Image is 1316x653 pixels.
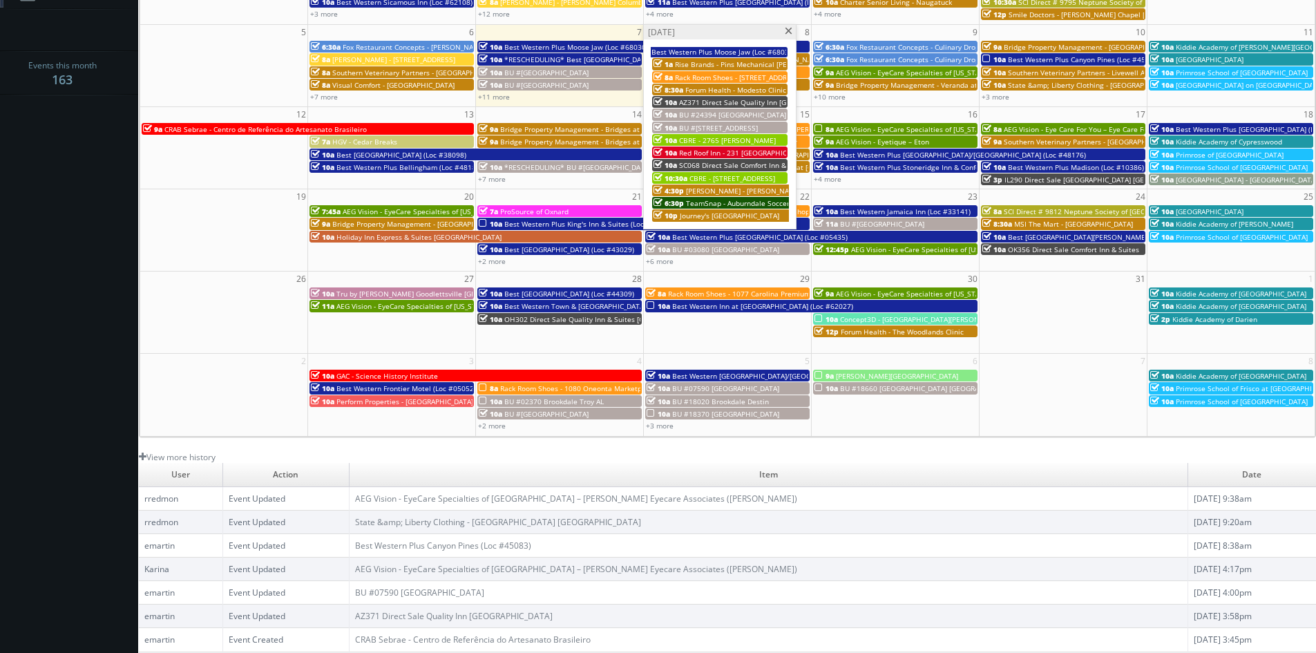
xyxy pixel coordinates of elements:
a: Best Western Plus Canyon Pines (Loc #45083) [355,540,531,551]
span: OH302 Direct Sale Quality Inn & Suites [GEOGRAPHIC_DATA] - [GEOGRAPHIC_DATA] [504,314,779,324]
span: Kiddie Academy of [GEOGRAPHIC_DATA] [1176,371,1306,381]
span: 29 [799,272,811,286]
span: 10a [982,232,1006,242]
td: Event Created [222,628,349,652]
span: Bridge Property Management - Bridges at [GEOGRAPHIC_DATA] [500,137,709,146]
span: Southern Veterinary Partners - [GEOGRAPHIC_DATA] [1004,137,1175,146]
span: 6:30p [654,198,684,208]
span: SCI Direct # 9812 Neptune Society of [GEOGRAPHIC_DATA] [1004,207,1197,216]
span: BU #18660 [GEOGRAPHIC_DATA] [GEOGRAPHIC_DATA] [840,384,1017,393]
span: 12 [295,107,307,122]
span: 19 [295,189,307,204]
a: +3 more [646,421,674,430]
span: AEG Vision - EyeCare Specialties of [US_STATE] – [PERSON_NAME] EyeCare [336,301,582,311]
a: +10 more [814,92,846,102]
span: 9a [814,371,834,381]
td: Date [1188,463,1316,486]
span: 7a [479,207,498,216]
span: 10a [1150,80,1174,90]
span: Rack Room Shoes - [STREET_ADDRESS] [675,73,801,82]
span: 10a [1150,175,1174,184]
span: Best Western Frontier Motel (Loc #05052) [336,384,476,393]
span: Kiddie Academy of [GEOGRAPHIC_DATA] [1176,289,1306,299]
span: 23 [966,189,979,204]
span: 10a [654,135,677,145]
a: AEG Vision - EyeCare Specialties of [GEOGRAPHIC_DATA] – [PERSON_NAME] Eyecare Associates ([PERSON... [355,563,797,575]
span: [PERSON_NAME] - [PERSON_NAME] [686,186,801,196]
span: Best Western Plus Canyon Pines (Loc #45083) [1008,55,1160,64]
span: Best Western [GEOGRAPHIC_DATA]/[GEOGRAPHIC_DATA] (Loc #05785) [672,371,902,381]
span: 10a [479,314,502,324]
span: [GEOGRAPHIC_DATA] [1176,207,1243,216]
span: Fox Restaurant Concepts - Culinary Dropout - [GEOGRAPHIC_DATA] [846,42,1065,52]
span: Primrose School of [GEOGRAPHIC_DATA] [1176,232,1308,242]
a: +4 more [814,9,841,19]
span: HGV - Cedar Breaks [332,137,397,146]
span: AEG Vision - EyeCare Specialties of [US_STATE] – [PERSON_NAME] Eye Care [836,68,1083,77]
span: 10a [647,371,670,381]
span: 10a [982,68,1006,77]
a: View more history [139,451,216,463]
span: AEG Vision - Eye Care For You – Eye Care For You ([PERSON_NAME]) [1004,124,1226,134]
a: +3 more [982,92,1009,102]
span: 8a [647,289,666,299]
span: 8 [1307,354,1315,368]
span: 10a [479,289,502,299]
span: 10a [982,80,1006,90]
span: ProSource of Oxnard [500,207,569,216]
span: Fox Restaurant Concepts - Culinary Dropout - Tempe [846,55,1020,64]
span: [DATE] [648,26,675,38]
span: Best [GEOGRAPHIC_DATA] (Loc #44309) [504,289,634,299]
span: 10a [479,397,502,406]
span: BU #02370 Brookdale Troy AL [504,397,604,406]
span: 10a [1150,207,1174,216]
span: BU #18020 Brookdale Destin [672,397,769,406]
span: 10a [479,409,502,419]
span: 10a [647,232,670,242]
td: rredmon [139,510,222,533]
span: 10a [1150,397,1174,406]
span: 10a [982,55,1006,64]
a: +2 more [478,256,506,266]
span: 7a [311,137,330,146]
span: 10a [1150,68,1174,77]
span: 10a [654,148,677,158]
td: Karina [139,557,222,580]
span: 10a [311,397,334,406]
span: 10a [654,97,677,107]
td: [DATE] 9:20am [1188,510,1316,533]
span: 10a [814,162,838,172]
span: 5 [803,354,811,368]
a: CRAB Sebrae - Centro de Referência do Artesanato Brasileiro [355,634,591,645]
span: 10a [1150,55,1174,64]
a: BU #07590 [GEOGRAPHIC_DATA] [355,587,484,598]
span: [GEOGRAPHIC_DATA] [1176,55,1243,64]
span: 10a [647,245,670,254]
span: 4:30p [654,186,684,196]
span: 9a [479,137,498,146]
td: emartin [139,533,222,557]
span: 8a [311,80,330,90]
strong: 163 [52,71,73,88]
span: 10a [1150,137,1174,146]
span: Perform Properties - [GEOGRAPHIC_DATA] [336,397,473,406]
td: Event Updated [222,557,349,580]
span: 9a [479,124,498,134]
span: 14 [631,107,643,122]
span: Best Western Town & [GEOGRAPHIC_DATA] (Loc #05423) [504,301,691,311]
span: 10a [311,289,334,299]
span: 10a [479,301,502,311]
td: [DATE] 4:17pm [1188,557,1316,580]
span: 9a [814,80,834,90]
span: 8a [982,124,1002,134]
span: 6 [971,354,979,368]
span: 10a [311,232,334,242]
span: Best Western Plus Madison (Loc #10386) [1008,162,1144,172]
a: AZ371 Direct Sale Quality Inn [GEOGRAPHIC_DATA] [355,610,553,622]
span: 9a [814,289,834,299]
td: Action [222,463,349,486]
span: Bridge Property Management - Bridges at [GEOGRAPHIC_DATA] [500,124,709,134]
span: 10a [982,245,1006,254]
span: 6:30a [814,42,844,52]
span: Concept3D - [GEOGRAPHIC_DATA][PERSON_NAME] [840,314,1004,324]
